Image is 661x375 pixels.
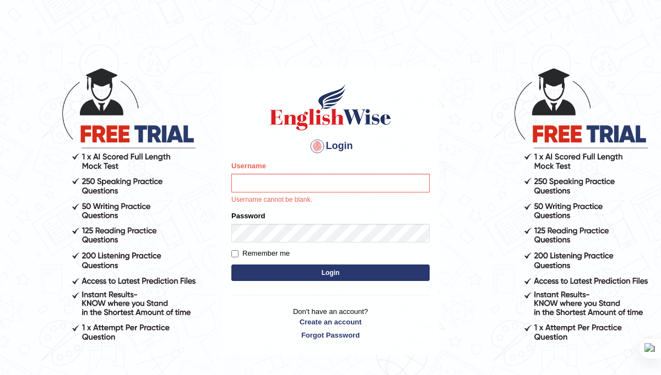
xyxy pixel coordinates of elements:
label: Password [231,211,265,221]
p: Don't have an account? [231,306,430,340]
a: Create an account [231,317,430,327]
label: Username [231,161,266,171]
label: Remember me [231,248,290,259]
button: Login [231,264,430,281]
p: Username cannot be blank. [231,195,430,205]
input: Remember me [231,250,239,257]
img: Logo of English Wise sign in for intelligent practice with AI [268,82,393,132]
h4: Login [231,137,430,155]
a: Forgot Password [231,330,430,340]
